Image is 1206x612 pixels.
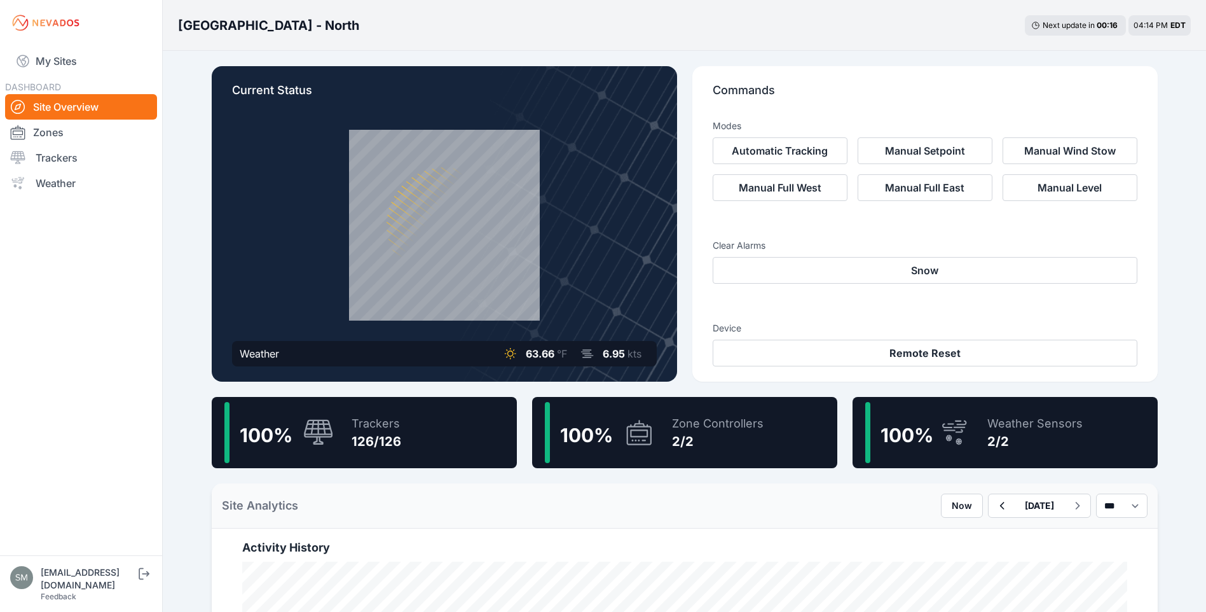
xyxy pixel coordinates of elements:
[232,81,657,109] p: Current Status
[627,347,641,360] span: kts
[5,145,157,170] a: Trackers
[41,592,76,601] a: Feedback
[672,415,764,433] div: Zone Controllers
[713,239,1137,252] h3: Clear Alarms
[853,397,1158,468] a: 100%Weather Sensors2/2
[532,397,837,468] a: 100%Zone Controllers2/2
[1097,20,1120,31] div: 00 : 16
[222,497,298,515] h2: Site Analytics
[5,81,61,92] span: DASHBOARD
[41,566,136,592] div: [EMAIL_ADDRESS][DOMAIN_NAME]
[352,415,401,433] div: Trackers
[5,46,157,76] a: My Sites
[1134,20,1168,30] span: 04:14 PM
[5,120,157,145] a: Zones
[178,9,359,42] nav: Breadcrumb
[881,424,933,447] span: 100 %
[5,94,157,120] a: Site Overview
[1003,174,1137,201] button: Manual Level
[242,539,1127,557] h2: Activity History
[858,174,992,201] button: Manual Full East
[240,424,292,447] span: 100 %
[178,17,359,34] h3: [GEOGRAPHIC_DATA] - North
[713,137,847,164] button: Automatic Tracking
[10,566,33,589] img: smishra@gspp.com
[987,415,1083,433] div: Weather Sensors
[672,433,764,450] div: 2/2
[1170,20,1186,30] span: EDT
[5,170,157,196] a: Weather
[557,347,567,360] span: °F
[713,174,847,201] button: Manual Full West
[212,397,517,468] a: 100%Trackers126/126
[1043,20,1095,30] span: Next update in
[240,346,279,361] div: Weather
[1003,137,1137,164] button: Manual Wind Stow
[713,322,1137,335] h3: Device
[603,347,625,360] span: 6.95
[941,494,983,518] button: Now
[560,424,613,447] span: 100 %
[713,340,1137,366] button: Remote Reset
[858,137,992,164] button: Manual Setpoint
[10,13,81,33] img: Nevados
[352,433,401,450] div: 126/126
[987,433,1083,450] div: 2/2
[1015,494,1064,517] button: [DATE]
[713,120,741,132] h3: Modes
[526,347,554,360] span: 63.66
[713,81,1137,109] p: Commands
[713,257,1137,284] button: Snow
